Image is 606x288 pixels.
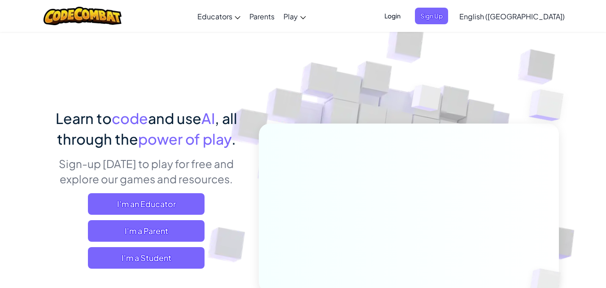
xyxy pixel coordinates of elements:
[48,156,245,186] p: Sign-up [DATE] to play for free and explore our games and resources.
[138,130,231,148] span: power of play
[197,12,232,21] span: Educators
[44,7,122,25] img: CodeCombat logo
[511,67,589,143] img: Overlap cubes
[231,130,236,148] span: .
[56,109,112,127] span: Learn to
[148,109,201,127] span: and use
[459,12,565,21] span: English ([GEOGRAPHIC_DATA])
[88,247,205,269] button: I'm a Student
[279,4,310,28] a: Play
[415,8,448,24] button: Sign Up
[201,109,215,127] span: AI
[88,193,205,215] a: I'm an Educator
[245,4,279,28] a: Parents
[455,4,569,28] a: English ([GEOGRAPHIC_DATA])
[88,220,205,242] a: I'm a Parent
[283,12,298,21] span: Play
[193,4,245,28] a: Educators
[112,109,148,127] span: code
[379,8,406,24] button: Login
[394,67,459,134] img: Overlap cubes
